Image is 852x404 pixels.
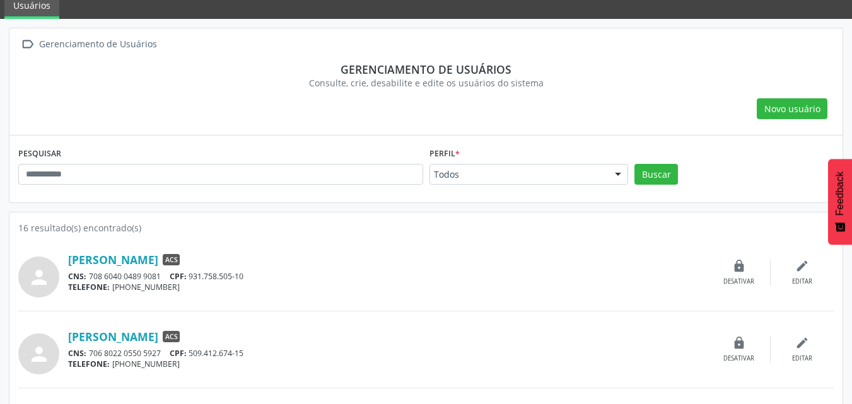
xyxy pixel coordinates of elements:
[68,330,158,343] a: [PERSON_NAME]
[732,259,746,273] i: lock
[27,76,825,89] div: Consulte, crie, desabilite e edite os usuários do sistema
[68,282,110,292] span: TELEFONE:
[18,144,61,164] label: PESQUISAR
[723,354,754,363] div: Desativar
[28,266,50,289] i: person
[834,171,846,216] span: Feedback
[68,348,86,359] span: CNS:
[18,35,37,54] i: 
[18,221,834,234] div: 16 resultado(s) encontrado(s)
[68,271,708,282] div: 708 6040 0489 9081 931.758.505-10
[792,354,812,363] div: Editar
[68,271,86,282] span: CNS:
[37,35,159,54] div: Gerenciamento de Usuários
[68,359,110,369] span: TELEFONE:
[18,35,159,54] a:  Gerenciamento de Usuários
[68,359,708,369] div: [PHONE_NUMBER]
[163,254,180,265] span: ACS
[68,348,708,359] div: 706 8022 0550 5927 509.412.674-15
[163,331,180,342] span: ACS
[170,271,187,282] span: CPF:
[28,343,50,366] i: person
[434,168,603,181] span: Todos
[764,102,820,115] span: Novo usuário
[795,259,809,273] i: edit
[170,348,187,359] span: CPF:
[795,336,809,350] i: edit
[68,253,158,267] a: [PERSON_NAME]
[68,282,708,292] div: [PHONE_NUMBER]
[429,144,460,164] label: Perfil
[723,277,754,286] div: Desativar
[634,164,678,185] button: Buscar
[757,98,827,120] button: Novo usuário
[792,277,812,286] div: Editar
[27,62,825,76] div: Gerenciamento de usuários
[828,159,852,245] button: Feedback - Mostrar pesquisa
[732,336,746,350] i: lock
